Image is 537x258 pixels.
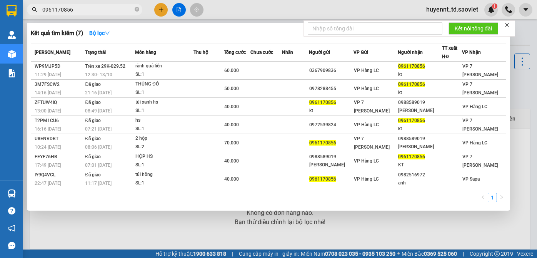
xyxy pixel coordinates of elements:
span: Thu hộ [193,50,208,55]
div: IY9Q4VCL [35,171,83,179]
span: 08:06 [DATE] [85,144,112,150]
div: kt [309,107,353,115]
span: TT xuất HĐ [442,45,457,59]
span: notification [8,224,15,232]
li: Previous Page [479,193,488,202]
div: ZFTUW4IQ [35,99,83,107]
div: [PERSON_NAME] [309,161,353,169]
span: Trên xe 29K-029.52 [85,64,125,69]
div: 0982516972 [398,171,442,179]
span: Đã giao [85,82,101,87]
span: 17:49 [DATE] [35,163,61,168]
div: rành quả liền [135,62,193,70]
img: warehouse-icon [8,50,16,58]
div: 3M7FSCW2 [35,80,83,89]
span: 16:16 [DATE] [35,126,61,132]
span: 13:00 [DATE] [35,108,61,114]
span: 40.000 [224,176,239,182]
span: 11:17 [DATE] [85,181,112,186]
div: WP9MJP5D [35,62,83,70]
span: 0961170856 [309,100,336,105]
span: close [504,22,510,28]
h3: Kết quả tìm kiếm ( 7 ) [31,29,83,37]
span: VP Sapa [462,176,480,182]
span: question-circle [8,207,15,214]
span: 10:24 [DATE] [35,144,61,150]
span: Đã giao [85,154,101,159]
span: 21:16 [DATE] [85,90,112,95]
a: 1 [488,193,497,202]
span: VP 7 [PERSON_NAME] [462,118,498,132]
div: hs [135,116,193,125]
span: 0961170856 [398,64,425,69]
div: FEYF76HB [35,153,83,161]
input: Nhập số tổng đài [308,22,442,35]
span: 0961170856 [398,118,425,123]
span: VP Hàng LC [354,68,379,73]
img: solution-icon [8,69,16,77]
span: Chưa cước [250,50,273,55]
div: U8ENVDBT [35,135,83,143]
div: SL: 1 [135,89,193,97]
div: anh [398,179,442,187]
span: 70.000 [224,140,239,146]
span: VP Nhận [462,50,481,55]
span: VP 7 [PERSON_NAME] [462,64,498,77]
span: 08:49 [DATE] [85,108,112,114]
span: 60.000 [224,68,239,73]
img: warehouse-icon [8,31,16,39]
span: 0961170856 [309,176,336,182]
div: SL: 1 [135,179,193,188]
span: Người nhận [398,50,423,55]
div: túi hồng [135,171,193,179]
input: Tìm tên, số ĐT hoặc mã đơn [42,5,133,14]
span: VP Gửi [354,50,368,55]
div: T2PM1CU6 [35,117,83,125]
div: THÙNG ĐỎ [135,80,193,89]
span: VP 7 [PERSON_NAME] [354,100,390,114]
span: Đã giao [85,118,101,123]
div: túi xanh hs [135,98,193,107]
div: SL: 1 [135,161,193,169]
div: 0367909836 [309,67,353,75]
div: HỘP HS [135,152,193,161]
span: Tổng cước [224,50,246,55]
span: VP 7 [PERSON_NAME] [462,154,498,168]
div: kt [398,125,442,133]
span: VP Hàng LC [462,140,487,146]
div: kt [398,70,442,79]
div: SL: 2 [135,143,193,151]
span: 40.000 [224,104,239,109]
span: VP 7 [PERSON_NAME] [354,136,390,150]
button: Bộ lọcdown [83,27,116,39]
div: kt [398,89,442,97]
span: VP Hàng LC [354,122,379,127]
span: 50.000 [224,86,239,91]
button: right [497,193,506,202]
span: 11:29 [DATE] [35,72,61,77]
span: right [499,195,504,199]
span: 0961170856 [398,82,425,87]
span: VP Hàng LC [354,158,379,164]
span: 0961170856 [398,154,425,159]
span: close-circle [135,7,139,12]
div: [PERSON_NAME] [398,107,442,115]
button: Kết nối tổng đài [449,22,498,35]
div: SL: 1 [135,125,193,133]
div: 0978288455 [309,85,353,93]
span: VP Hàng LC [462,104,487,109]
div: [PERSON_NAME] [398,143,442,151]
div: KT [398,161,442,169]
div: 0988589019 [398,99,442,107]
span: 40.000 [224,158,239,164]
span: Đã giao [85,100,101,105]
span: 07:01 [DATE] [85,163,112,168]
span: left [481,195,485,199]
span: VP Hàng LC [354,86,379,91]
span: VP 7 [PERSON_NAME] [462,82,498,95]
span: message [8,242,15,249]
span: Trạng thái [85,50,106,55]
div: SL: 1 [135,107,193,115]
span: 22:47 [DATE] [35,181,61,186]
